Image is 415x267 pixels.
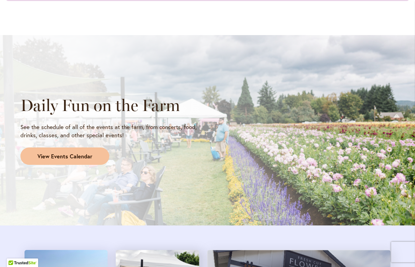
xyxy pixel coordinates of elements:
a: View Events Calendar [20,147,109,165]
p: See the schedule of all of the events at the farm, from concerts, food, drinks, classes, and othe... [20,123,202,139]
h2: Daily Fun on the Farm [20,96,202,115]
span: View Events Calendar [37,153,92,160]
